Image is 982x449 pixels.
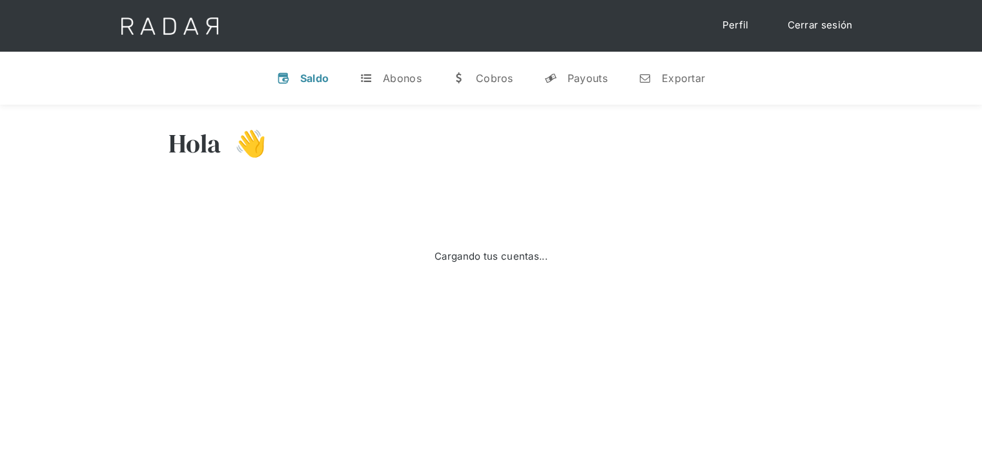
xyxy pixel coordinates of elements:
div: Cobros [476,72,513,85]
div: w [453,72,465,85]
div: y [544,72,557,85]
div: n [639,72,651,85]
div: Cargando tus cuentas... [435,249,547,264]
h3: Hola [169,127,221,160]
div: Saldo [300,72,329,85]
a: Cerrar sesión [775,13,866,38]
div: v [277,72,290,85]
div: Abonos [383,72,422,85]
h3: 👋 [221,127,267,160]
div: Payouts [568,72,608,85]
div: t [360,72,373,85]
div: Exportar [662,72,705,85]
a: Perfil [710,13,762,38]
